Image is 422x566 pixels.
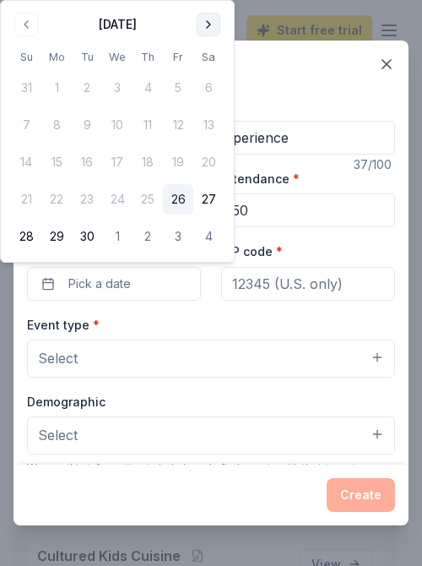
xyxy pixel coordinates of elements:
label: Event type [27,317,100,334]
button: 4 [193,221,224,252]
button: 3 [163,221,193,252]
span: Pick a date [68,274,131,294]
input: 20 [221,193,395,227]
div: We use this information to help brands find events with their target demographic to sponsor their... [27,461,395,488]
div: 37 /100 [354,155,395,175]
th: Monday [41,48,72,66]
input: 12345 (U.S. only) [221,267,395,301]
div: [DATE] [99,14,137,35]
button: 29 [41,221,72,252]
button: 27 [193,184,224,215]
button: 1 [102,221,133,252]
button: 28 [11,221,41,252]
button: 26 [163,184,193,215]
th: Saturday [193,48,224,66]
button: Go to next month [197,13,220,36]
span: Select [38,424,78,446]
label: Demographic [27,394,105,411]
span: Select [38,347,78,369]
th: Thursday [133,48,163,66]
th: Wednesday [102,48,133,66]
button: Select [27,340,395,377]
th: Tuesday [72,48,102,66]
th: Sunday [11,48,41,66]
button: 30 [72,221,102,252]
button: Select [27,416,395,454]
label: ZIP code [221,243,283,260]
button: Pick a date [27,267,201,301]
th: Friday [163,48,193,66]
button: Go to previous month [14,13,38,36]
button: 2 [133,221,163,252]
label: Attendance [221,171,300,188]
